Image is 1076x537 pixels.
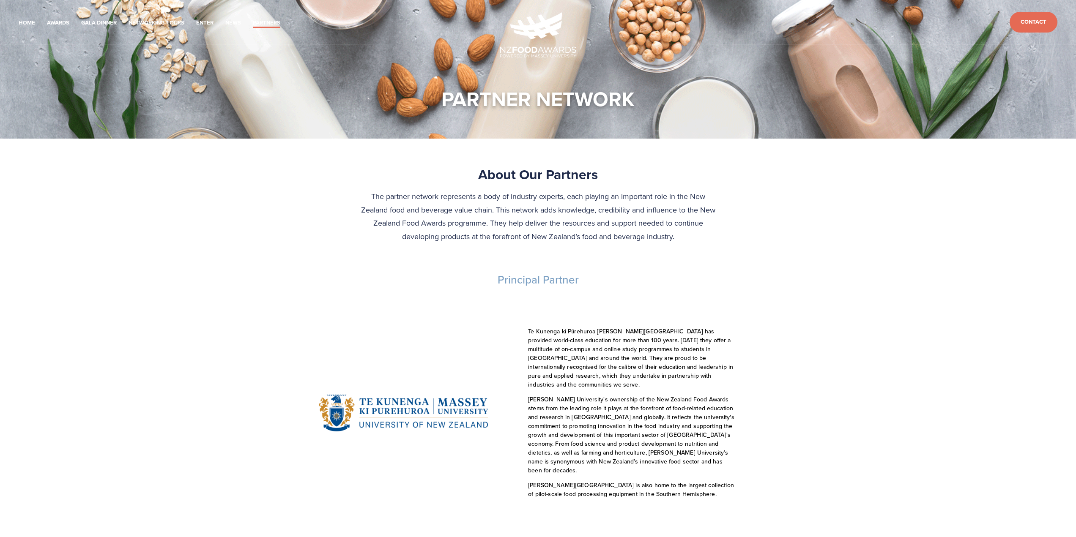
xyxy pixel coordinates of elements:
p: The partner network represents a body of industry experts, each playing an important role in the ... [360,190,716,243]
a: News [225,18,241,28]
strong: About Our Partners [478,164,598,184]
a: Networking-Tours [129,18,184,28]
a: [PERSON_NAME][GEOGRAPHIC_DATA] is also home to the largest collection of pilot-scale food process... [528,481,736,498]
a: Home [19,18,35,28]
a: [PERSON_NAME] University's ownership of the New Zealand Food Awards stems from the leading role i... [528,395,736,474]
a: Gala Dinner [81,18,117,28]
a: Partners [253,18,280,28]
a: Te Kunenga ki Pūrehuroa [PERSON_NAME][GEOGRAPHIC_DATA] has provided world-class education for mor... [528,327,735,389]
h3: Principal Partner [268,273,809,287]
h1: PARTNER NETWORK [441,86,635,112]
a: Contact [1010,12,1057,33]
a: Awards [47,18,69,28]
a: Enter [196,18,214,28]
